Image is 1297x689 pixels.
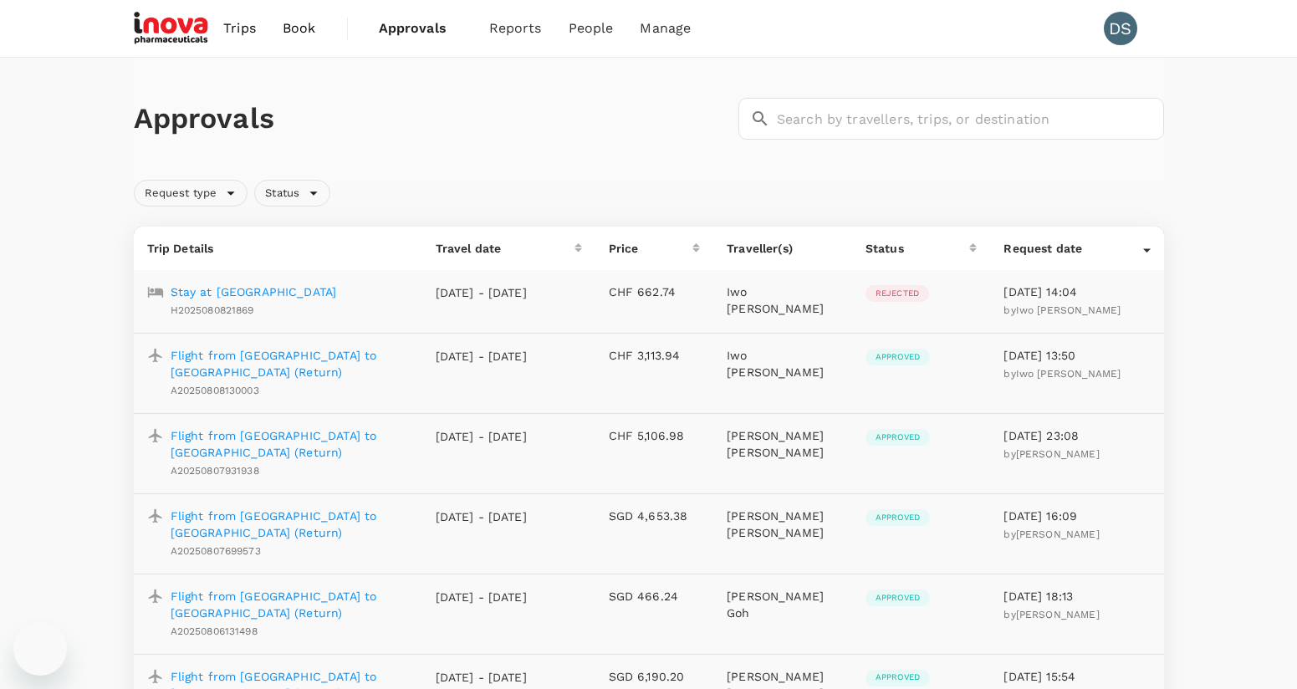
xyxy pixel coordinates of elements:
[436,428,528,445] p: [DATE] - [DATE]
[609,508,701,524] p: SGD 4,653.38
[866,512,930,523] span: Approved
[640,18,691,38] span: Manage
[1003,283,1150,300] p: [DATE] 14:04
[436,348,528,365] p: [DATE] - [DATE]
[171,427,409,461] a: Flight from [GEOGRAPHIC_DATA] to [GEOGRAPHIC_DATA] (Return)
[727,588,839,621] p: [PERSON_NAME] Goh
[134,101,732,136] h1: Approvals
[1003,368,1121,380] span: by
[171,347,409,380] a: Flight from [GEOGRAPHIC_DATA] to [GEOGRAPHIC_DATA] (Return)
[255,186,309,202] span: Status
[727,347,839,380] p: Iwo [PERSON_NAME]
[1016,448,1100,460] span: [PERSON_NAME]
[147,240,409,257] p: Trip Details
[1003,240,1142,257] div: Request date
[13,622,67,676] iframe: Button to launch messaging window
[171,588,409,621] a: Flight from [GEOGRAPHIC_DATA] to [GEOGRAPHIC_DATA] (Return)
[727,427,839,461] p: [PERSON_NAME] [PERSON_NAME]
[436,508,528,525] p: [DATE] - [DATE]
[436,669,528,686] p: [DATE] - [DATE]
[171,283,337,300] a: Stay at [GEOGRAPHIC_DATA]
[1003,668,1150,685] p: [DATE] 15:54
[1003,528,1099,540] span: by
[866,240,970,257] div: Status
[569,18,614,38] span: People
[1016,368,1121,380] span: Iwo [PERSON_NAME]
[171,625,258,637] span: A20250806131498
[727,508,839,541] p: [PERSON_NAME] [PERSON_NAME]
[436,240,574,257] div: Travel date
[134,180,248,207] div: Request type
[254,180,330,207] div: Status
[171,304,254,316] span: H2025080821869
[1003,609,1099,620] span: by
[1016,609,1100,620] span: [PERSON_NAME]
[171,508,409,541] a: Flight from [GEOGRAPHIC_DATA] to [GEOGRAPHIC_DATA] (Return)
[1003,347,1150,364] p: [DATE] 13:50
[1003,448,1099,460] span: by
[283,18,316,38] span: Book
[609,588,701,605] p: SGD 466.24
[1003,588,1150,605] p: [DATE] 18:13
[171,545,261,557] span: A20250807699573
[609,427,701,444] p: CHF 5,106.98
[866,592,930,604] span: Approved
[866,288,929,299] span: Rejected
[1003,427,1150,444] p: [DATE] 23:08
[223,18,256,38] span: Trips
[727,283,839,317] p: Iwo [PERSON_NAME]
[134,10,211,47] img: iNova Pharmaceuticals
[436,284,528,301] p: [DATE] - [DATE]
[609,347,701,364] p: CHF 3,113.94
[171,465,259,477] span: A20250807931938
[866,431,930,443] span: Approved
[379,18,462,38] span: Approvals
[436,589,528,605] p: [DATE] - [DATE]
[489,18,542,38] span: Reports
[1016,304,1121,316] span: Iwo [PERSON_NAME]
[1003,508,1150,524] p: [DATE] 16:09
[777,98,1164,140] input: Search by travellers, trips, or destination
[609,240,693,257] div: Price
[171,385,259,396] span: A20250808130003
[1003,304,1121,316] span: by
[609,283,701,300] p: CHF 662.74
[1016,528,1100,540] span: [PERSON_NAME]
[1104,12,1137,45] div: DS
[866,351,930,363] span: Approved
[866,671,930,683] span: Approved
[727,240,839,257] p: Traveller(s)
[609,668,701,685] p: SGD 6,190.20
[135,186,227,202] span: Request type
